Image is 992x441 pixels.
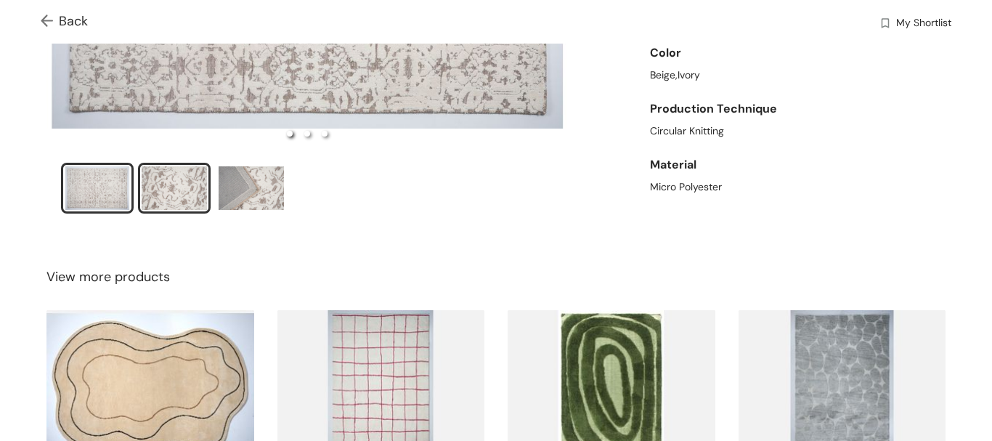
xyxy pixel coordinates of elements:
[41,12,88,31] span: Back
[46,267,170,287] span: View more products
[61,163,134,214] li: slide item 1
[138,163,211,214] li: slide item 2
[650,39,946,68] div: Color
[304,131,310,137] li: slide item 2
[650,124,946,139] div: Circular Knitting
[896,15,951,33] span: My Shortlist
[322,131,328,137] li: slide item 3
[650,179,946,195] div: Micro Polyester
[215,163,288,214] li: slide item 3
[650,68,946,83] div: Beige,Ivory
[287,131,293,137] li: slide item 1
[650,150,946,179] div: Material
[41,15,59,30] img: Go back
[879,17,892,32] img: wishlist
[650,94,946,124] div: Production Technique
